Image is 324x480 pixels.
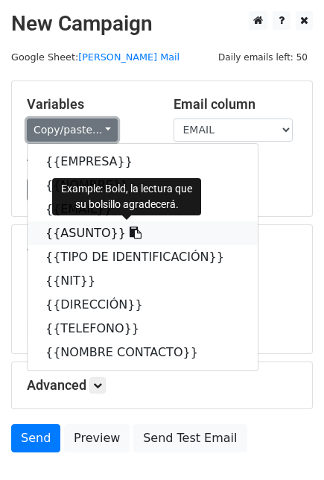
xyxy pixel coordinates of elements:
[28,317,258,341] a: {{TELEFONO}}
[28,269,258,293] a: {{NIT}}
[213,49,313,66] span: Daily emails left: 50
[28,341,258,364] a: {{NOMBRE CONTACTO}}
[213,51,313,63] a: Daily emails left: 50
[11,11,313,37] h2: New Campaign
[250,408,324,480] iframe: Chat Widget
[174,96,298,113] h5: Email column
[28,198,258,221] a: {{EMAIL}}
[250,408,324,480] div: Widget de chat
[27,96,151,113] h5: Variables
[52,178,201,215] div: Example: Bold, la lectura que su bolsillo agradecerá.
[11,424,60,452] a: Send
[28,293,258,317] a: {{DIRECCIÓN}}
[64,424,130,452] a: Preview
[133,424,247,452] a: Send Test Email
[78,51,180,63] a: [PERSON_NAME] Mail
[28,221,258,245] a: {{ASUNTO}}
[28,174,258,198] a: {{NOMBRE}}
[27,119,118,142] a: Copy/paste...
[28,245,258,269] a: {{TIPO DE IDENTIFICACIÓN}}
[28,150,258,174] a: {{EMPRESA}}
[27,377,297,394] h5: Advanced
[11,51,180,63] small: Google Sheet:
